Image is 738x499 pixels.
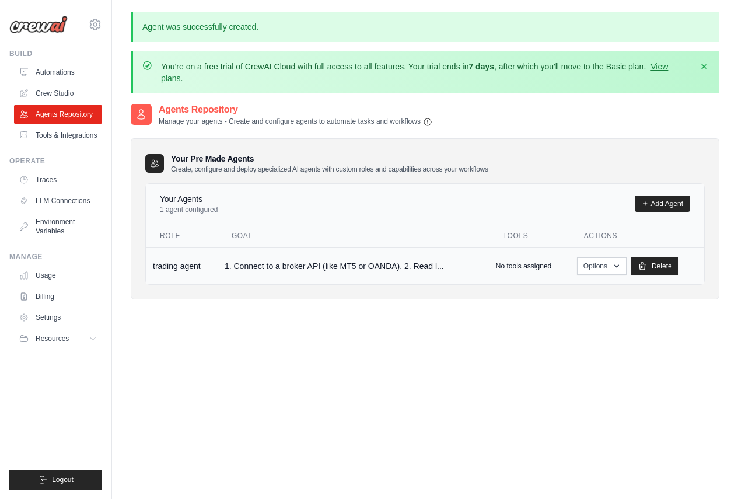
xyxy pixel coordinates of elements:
p: You're on a free trial of CrewAI Cloud with full access to all features. Your trial ends in , aft... [161,61,691,84]
p: Manage your agents - Create and configure agents to automate tasks and workflows [159,117,432,127]
td: 1. Connect to a broker API (like MT5 or OANDA). 2. Read l... [218,247,489,284]
span: Logout [52,475,74,484]
a: Automations [14,63,102,82]
td: trading agent [146,247,218,284]
a: Crew Studio [14,84,102,103]
strong: 7 days [468,62,494,71]
h2: Agents Repository [159,103,432,117]
p: Agent was successfully created. [131,12,719,42]
a: Usage [14,266,102,285]
button: Resources [14,329,102,348]
img: Logo [9,16,68,33]
th: Tools [489,224,570,248]
a: Tools & Integrations [14,126,102,145]
a: Traces [14,170,102,189]
th: Role [146,224,218,248]
p: 1 agent configured [160,205,218,214]
a: Delete [631,257,678,275]
h4: Your Agents [160,193,218,205]
div: Build [9,49,102,58]
p: No tools assigned [496,261,551,271]
span: Resources [36,334,69,343]
a: Billing [14,287,102,306]
h3: Your Pre Made Agents [171,153,488,174]
button: Logout [9,470,102,490]
a: Environment Variables [14,212,102,240]
a: Add Agent [635,196,690,212]
th: Goal [218,224,489,248]
th: Actions [570,224,704,248]
div: Operate [9,156,102,166]
a: LLM Connections [14,191,102,210]
a: Settings [14,308,102,327]
p: Create, configure and deploy specialized AI agents with custom roles and capabilities across your... [171,165,488,174]
a: Agents Repository [14,105,102,124]
div: Manage [9,252,102,261]
button: Options [577,257,627,275]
